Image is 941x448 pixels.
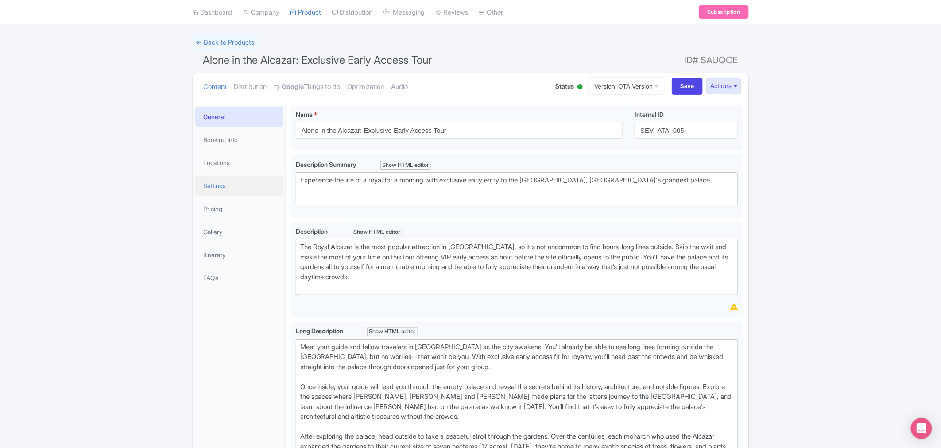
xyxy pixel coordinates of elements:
a: Audio [391,73,408,101]
a: Content [204,73,227,101]
span: Description Summary [296,161,358,168]
div: Active [576,81,585,94]
a: Booking Info [195,130,283,150]
a: General [195,107,283,127]
a: Optimization [348,73,384,101]
a: GoogleThings to do [274,73,341,101]
a: Settings [195,176,283,196]
span: Status [555,81,574,91]
input: Save [672,78,703,95]
span: ID# SAUQCE [685,51,738,69]
div: Open Intercom Messenger [911,418,932,439]
button: Actions [706,78,741,94]
div: The Royal Alcazar is the most popular attraction in [GEOGRAPHIC_DATA], so it's not uncommon to fi... [300,242,734,292]
span: Internal ID [635,111,664,118]
span: Description [296,228,329,235]
span: Name [296,111,313,118]
div: Show HTML editor [380,161,431,170]
a: Locations [195,153,283,173]
a: FAQs [195,268,283,288]
a: Pricing [195,199,283,219]
a: Gallery [195,222,283,242]
div: Show HTML editor [367,327,418,336]
span: Long Description [296,327,345,335]
div: Experience the life of a royal for a morning with exclusive early entry to the [GEOGRAPHIC_DATA],... [300,175,734,195]
span: Alone in the Alcazar: Exclusive Early Access Tour [203,54,432,66]
a: Itinerary [195,245,283,265]
a: Distribution [234,73,267,101]
a: Subscription [699,5,748,19]
strong: Google [282,82,304,92]
a: ← Back to Products [193,34,258,51]
a: Version: OTA Version [588,77,665,95]
div: Show HTML editor [352,228,403,237]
